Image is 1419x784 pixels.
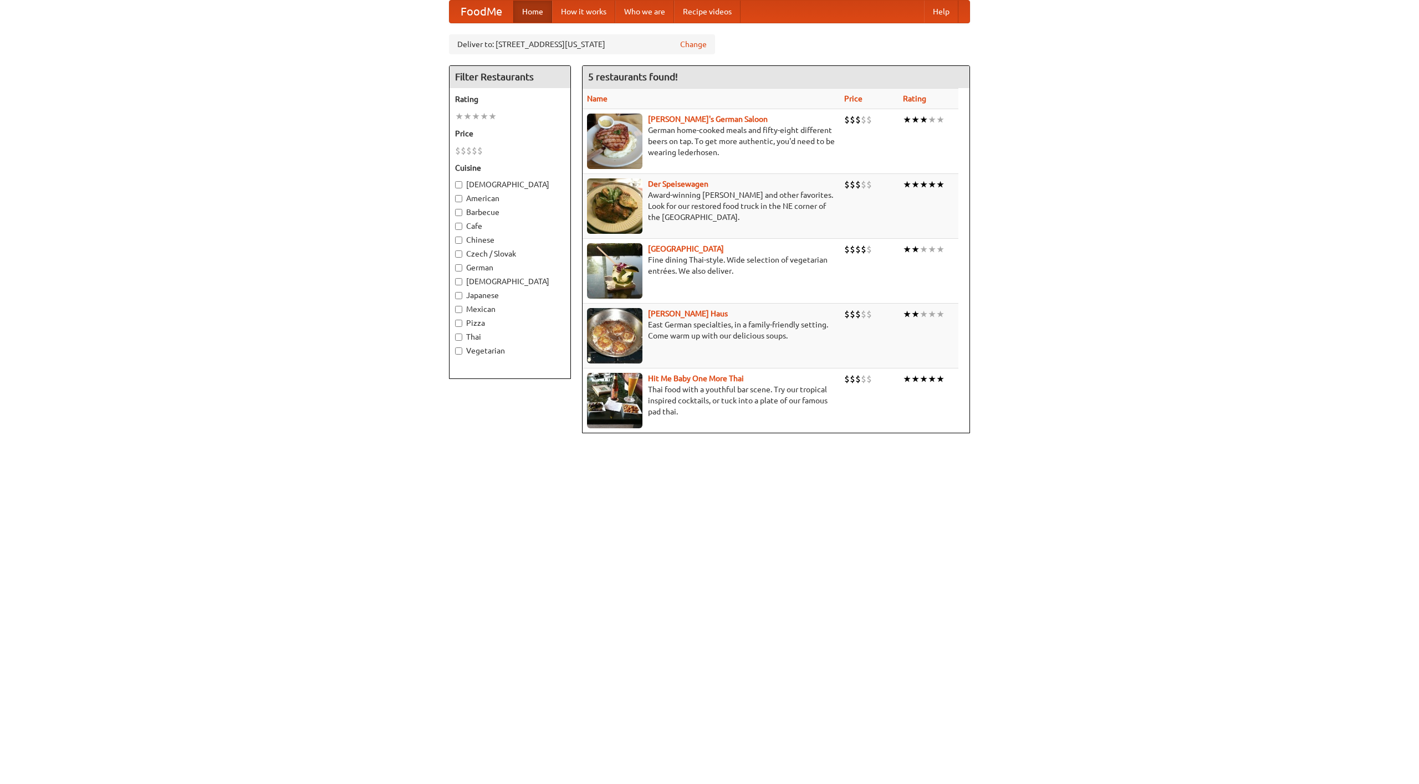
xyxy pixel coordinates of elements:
li: $ [461,145,466,157]
li: ★ [936,308,945,320]
input: Cafe [455,223,462,230]
li: $ [855,178,861,191]
li: ★ [920,178,928,191]
h5: Price [455,128,565,139]
li: $ [861,243,866,255]
li: $ [455,145,461,157]
li: $ [861,308,866,320]
li: ★ [911,308,920,320]
li: $ [855,243,861,255]
li: ★ [928,373,936,385]
li: ★ [911,114,920,126]
li: $ [850,373,855,385]
li: ★ [911,178,920,191]
li: ★ [903,373,911,385]
input: Barbecue [455,209,462,216]
a: Hit Me Baby One More Thai [648,374,744,383]
li: ★ [936,243,945,255]
a: Name [587,94,608,103]
li: ★ [903,178,911,191]
li: ★ [928,178,936,191]
li: $ [861,178,866,191]
li: $ [472,145,477,157]
label: Japanese [455,290,565,301]
a: [PERSON_NAME] Haus [648,309,728,318]
a: [PERSON_NAME]'s German Saloon [648,115,768,124]
a: How it works [552,1,615,23]
label: American [455,193,565,204]
p: Fine dining Thai-style. Wide selection of vegetarian entrées. We also deliver. [587,254,835,276]
li: $ [866,373,872,385]
input: [DEMOGRAPHIC_DATA] [455,278,462,285]
img: babythai.jpg [587,373,642,428]
a: Change [680,39,707,50]
li: ★ [936,373,945,385]
li: $ [844,373,850,385]
input: Pizza [455,320,462,327]
div: Deliver to: [STREET_ADDRESS][US_STATE] [449,34,715,54]
label: Chinese [455,234,565,245]
input: Chinese [455,237,462,244]
label: Cafe [455,221,565,232]
label: Pizza [455,317,565,329]
li: $ [844,308,850,320]
li: $ [844,178,850,191]
li: ★ [911,243,920,255]
img: satay.jpg [587,243,642,299]
li: ★ [480,110,488,122]
input: Thai [455,334,462,341]
a: Who we are [615,1,674,23]
p: Thai food with a youthful bar scene. Try our tropical inspired cocktails, or tuck into a plate of... [587,384,835,417]
li: $ [861,373,866,385]
li: ★ [920,243,928,255]
input: Vegetarian [455,347,462,355]
a: FoodMe [450,1,513,23]
li: $ [850,243,855,255]
input: Mexican [455,306,462,313]
li: $ [866,308,872,320]
li: $ [855,308,861,320]
img: speisewagen.jpg [587,178,642,234]
h5: Cuisine [455,162,565,173]
a: Der Speisewagen [648,180,708,188]
li: ★ [903,243,911,255]
li: ★ [488,110,497,122]
li: ★ [936,178,945,191]
a: Help [924,1,958,23]
input: German [455,264,462,271]
img: kohlhaus.jpg [587,308,642,363]
a: [GEOGRAPHIC_DATA] [648,244,724,253]
li: $ [866,243,872,255]
img: esthers.jpg [587,114,642,169]
li: $ [866,178,872,191]
label: [DEMOGRAPHIC_DATA] [455,179,565,190]
a: Price [844,94,862,103]
label: Czech / Slovak [455,248,565,259]
li: ★ [472,110,480,122]
p: East German specialties, in a family-friendly setting. Come warm up with our delicious soups. [587,319,835,341]
li: ★ [463,110,472,122]
h5: Rating [455,94,565,105]
li: ★ [911,373,920,385]
label: Thai [455,331,565,342]
label: Vegetarian [455,345,565,356]
li: ★ [928,243,936,255]
li: $ [850,114,855,126]
ng-pluralize: 5 restaurants found! [588,71,678,82]
a: Home [513,1,552,23]
label: German [455,262,565,273]
li: ★ [928,114,936,126]
input: American [455,195,462,202]
li: ★ [455,110,463,122]
li: $ [844,114,850,126]
li: $ [861,114,866,126]
li: $ [866,114,872,126]
li: ★ [920,373,928,385]
li: ★ [903,114,911,126]
a: Recipe videos [674,1,741,23]
li: ★ [928,308,936,320]
label: [DEMOGRAPHIC_DATA] [455,276,565,287]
